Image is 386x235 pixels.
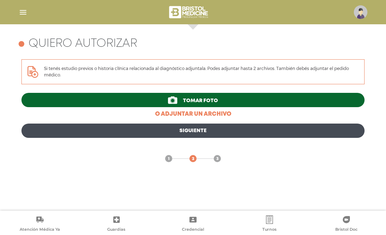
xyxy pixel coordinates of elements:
a: 2 [189,155,197,162]
a: Guardias [78,215,154,234]
span: Bristol Doc [335,227,357,233]
a: Credencial [155,215,231,234]
a: Turnos [231,215,308,234]
a: o adjuntar un archivo [21,110,365,119]
h4: Quiero autorizar [29,37,137,51]
a: Bristol Doc [308,215,385,234]
span: 2 [192,156,194,162]
p: Si tenés estudio previos o historia clínica relacionada al diagnóstico adjuntala. Podes adjuntar ... [44,65,358,78]
a: Siguiente [21,124,365,138]
img: Cober_menu-lines-white.svg [19,8,28,17]
span: Guardias [107,227,125,233]
span: 3 [216,156,219,162]
span: Tomar foto [183,98,218,103]
img: bristol-medicine-blanco.png [168,4,211,21]
a: Tomar foto [21,93,365,107]
img: profile-placeholder.svg [354,5,367,19]
a: 3 [214,155,221,162]
a: Atención Médica Ya [1,215,78,234]
a: 1 [165,155,172,162]
span: Turnos [262,227,277,233]
span: Atención Médica Ya [20,227,60,233]
span: Credencial [182,227,204,233]
span: 1 [168,156,170,162]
